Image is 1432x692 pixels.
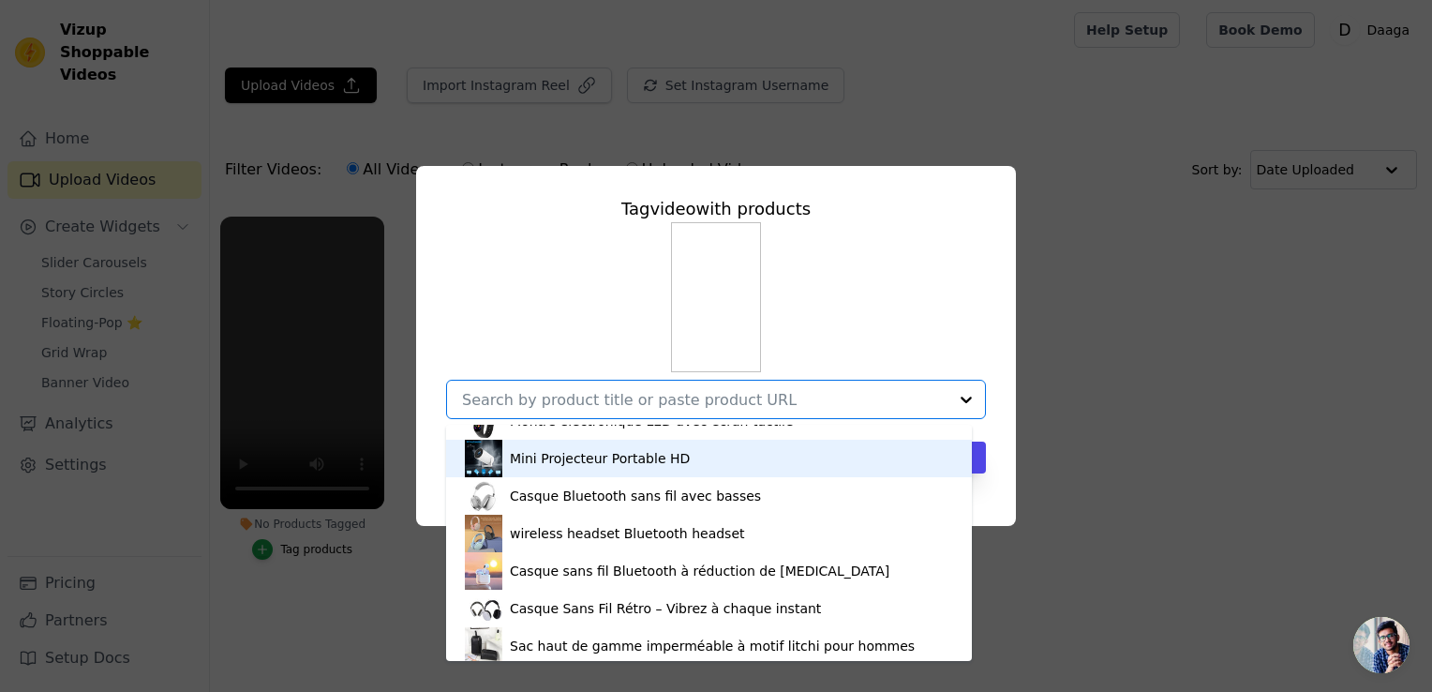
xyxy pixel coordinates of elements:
img: product thumbnail [465,440,502,477]
img: product thumbnail [465,552,502,590]
div: Casque Bluetooth sans fil avec basses [510,487,761,505]
div: Casque Sans Fil Rétro – Vibrez à chaque instant [510,599,821,618]
img: product thumbnail [465,590,502,627]
div: Tag video with products [446,196,986,222]
img: product thumbnail [465,627,502,665]
img: product thumbnail [465,515,502,552]
div: Casque sans fil Bluetooth à réduction de [MEDICAL_DATA] [510,562,889,580]
img: product thumbnail [465,477,502,515]
div: Sac haut de gamme imperméable à motif litchi pour hommes [510,637,915,655]
div: wireless headset Bluetooth headset [510,524,745,543]
a: Ouvrir le chat [1353,617,1410,673]
input: Search by product title or paste product URL [462,391,947,409]
div: Mini Projecteur Portable HD [510,449,690,468]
